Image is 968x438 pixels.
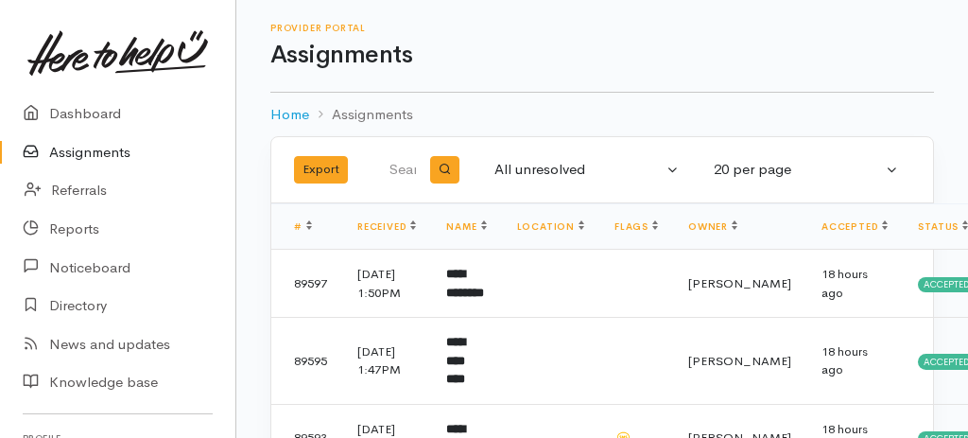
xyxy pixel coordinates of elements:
[688,353,791,369] span: [PERSON_NAME]
[342,250,431,318] td: [DATE] 1:50PM
[271,250,342,318] td: 89597
[483,151,691,188] button: All unresolved
[357,220,416,233] a: Received
[446,220,486,233] a: Name
[688,275,791,291] span: [PERSON_NAME]
[270,93,934,137] nav: breadcrumb
[821,343,868,378] time: 18 hours ago
[270,23,934,33] h6: Provider Portal
[688,220,737,233] a: Owner
[517,220,584,233] a: Location
[270,42,934,69] h1: Assignments
[821,266,868,301] time: 18 hours ago
[270,104,309,126] a: Home
[702,151,910,188] button: 20 per page
[389,148,420,193] input: Search
[821,220,888,233] a: Accepted
[294,220,312,233] a: #
[918,220,968,233] a: Status
[614,220,658,233] a: Flags
[714,159,882,181] div: 20 per page
[271,318,342,405] td: 89595
[294,156,348,184] button: Export
[309,104,413,126] li: Assignments
[342,318,431,405] td: [DATE] 1:47PM
[494,159,663,181] div: All unresolved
